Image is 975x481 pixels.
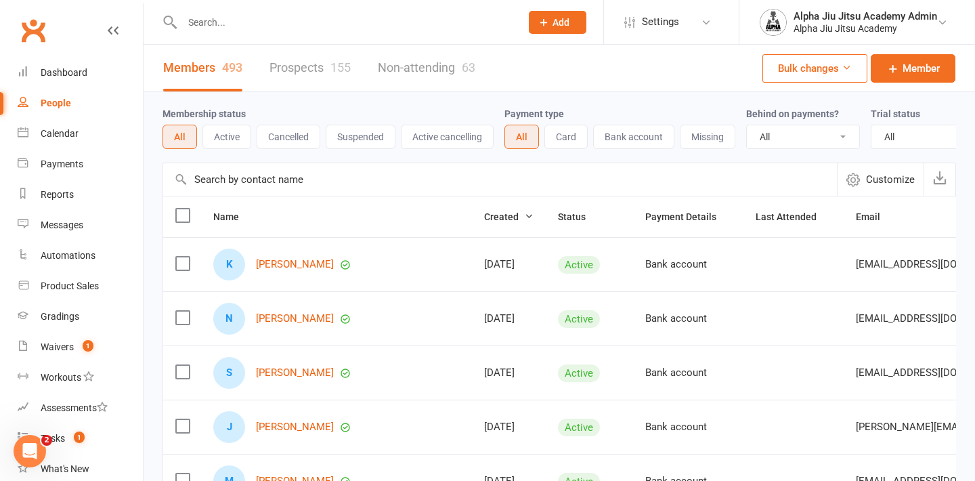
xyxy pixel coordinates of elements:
a: Assessments [18,393,143,423]
div: [DATE] [484,313,534,325]
span: Settings [642,7,679,37]
div: Active [558,364,600,382]
div: 493 [222,60,242,75]
button: Missing [680,125,735,149]
a: Product Sales [18,271,143,301]
div: 63 [462,60,475,75]
a: Payments [18,149,143,180]
a: People [18,88,143,119]
div: Payments [41,159,83,169]
div: Joseph [213,411,245,443]
div: Kunal [213,249,245,280]
div: [DATE] [484,367,534,379]
div: Active [558,256,600,274]
a: Waivers 1 [18,332,143,362]
button: Email [856,209,895,225]
div: Dashboard [41,67,87,78]
div: Bank account [645,313,731,325]
button: Customize [837,163,924,196]
div: Active [558,310,600,328]
div: Alpha Jiu Jitsu Academy Admin [794,10,937,22]
div: Bank account [645,421,731,433]
button: Card [544,125,588,149]
a: Clubworx [16,14,50,47]
a: Prospects155 [269,45,351,91]
span: 1 [83,340,93,352]
label: Behind on payments? [746,108,839,119]
button: Cancelled [257,125,320,149]
div: Automations [41,250,95,261]
div: [DATE] [484,259,534,270]
a: [PERSON_NAME] [256,421,334,433]
span: Email [856,211,895,222]
label: Membership status [162,108,246,119]
div: Alpha Jiu Jitsu Academy [794,22,937,35]
div: Bank account [645,259,731,270]
a: Members493 [163,45,242,91]
a: Member [871,54,955,83]
div: Waivers [41,341,74,352]
span: Add [552,17,569,28]
div: Sindhu [213,357,245,389]
a: Workouts [18,362,143,393]
span: Customize [866,171,915,188]
a: [PERSON_NAME] [256,313,334,325]
input: Search... [178,13,511,32]
span: Payment Details [645,211,731,222]
button: All [504,125,539,149]
div: Product Sales [41,280,99,291]
span: 2 [41,435,52,446]
img: thumb_image1751406779.png [760,9,787,36]
div: People [41,98,71,108]
span: Member [903,60,940,77]
button: Created [484,209,534,225]
a: [PERSON_NAME] [256,259,334,270]
button: Active cancelling [401,125,494,149]
span: Created [484,211,534,222]
button: Add [529,11,586,34]
button: All [162,125,197,149]
div: [DATE] [484,421,534,433]
button: Active [202,125,251,149]
a: Non-attending63 [378,45,475,91]
button: Bulk changes [762,54,867,83]
div: Messages [41,219,83,230]
span: Last Attended [756,211,831,222]
a: Reports [18,180,143,210]
span: Name [213,211,254,222]
input: Search by contact name [163,163,837,196]
a: Messages [18,210,143,240]
span: 1 [74,432,85,443]
div: Calendar [41,128,79,139]
div: Gradings [41,311,79,322]
button: Suspended [326,125,395,149]
div: Tasks [41,433,65,444]
label: Payment type [504,108,564,119]
iframe: Intercom live chat [14,435,46,467]
button: Name [213,209,254,225]
span: Status [558,211,601,222]
a: Automations [18,240,143,271]
a: Gradings [18,301,143,332]
a: Dashboard [18,58,143,88]
button: Last Attended [756,209,831,225]
div: Active [558,419,600,436]
div: Nisha [213,303,245,335]
div: Bank account [645,367,731,379]
a: Tasks 1 [18,423,143,454]
button: Payment Details [645,209,731,225]
div: Assessments [41,402,108,413]
div: Workouts [41,372,81,383]
button: Bank account [593,125,674,149]
button: Status [558,209,601,225]
label: Trial status [871,108,920,119]
div: What's New [41,463,89,474]
div: 155 [330,60,351,75]
a: Calendar [18,119,143,149]
a: [PERSON_NAME] [256,367,334,379]
div: Reports [41,189,74,200]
